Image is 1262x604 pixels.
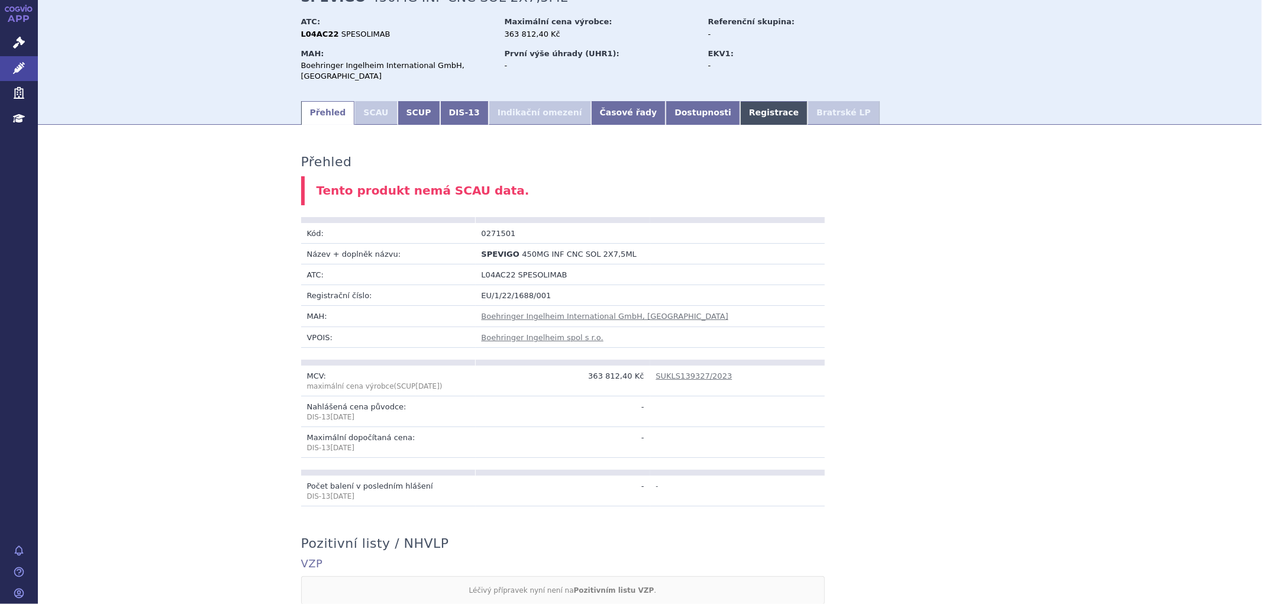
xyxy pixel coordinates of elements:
[331,492,355,500] span: [DATE]
[656,372,732,380] a: SUKLS139327/2023
[307,412,470,422] p: DIS-13
[666,101,740,125] a: Dostupnosti
[301,101,355,125] a: Přehled
[650,476,825,506] td: -
[301,306,476,327] td: MAH:
[301,60,493,82] div: Boehringer Ingelheim International GmbH, [GEOGRAPHIC_DATA]
[331,413,355,421] span: [DATE]
[301,17,321,26] strong: ATC:
[708,60,841,71] div: -
[476,476,650,506] td: -
[301,176,999,205] div: Tento produkt nemá SCAU data.
[482,312,728,321] a: Boehringer Ingelheim International GmbH, [GEOGRAPHIC_DATA]
[301,327,476,347] td: VPOIS:
[505,60,697,71] div: -
[482,250,519,259] span: SPEVIGO
[301,49,324,58] strong: MAH:
[476,427,650,457] td: -
[307,382,443,390] span: maximální cena výrobce
[341,30,390,38] span: SPESOLIMAB
[301,154,352,170] h3: Přehled
[301,223,476,244] td: Kód:
[301,264,476,285] td: ATC:
[476,223,650,244] td: 0271501
[301,366,476,396] td: MCV:
[505,29,697,40] div: 363 812,40 Kč
[398,101,440,125] a: SCUP
[440,101,489,125] a: DIS-13
[331,444,355,452] span: [DATE]
[708,49,734,58] strong: EKV1:
[591,101,666,125] a: Časové řady
[476,396,650,427] td: -
[394,382,443,390] span: (SCUP )
[482,333,603,342] a: Boehringer Ingelheim spol s r.o.
[476,285,825,306] td: EU/1/22/1688/001
[301,30,339,38] strong: L04AC22
[301,557,999,570] h4: VZP
[476,366,650,396] td: 363 812,40 Kč
[301,536,449,551] h3: Pozitivní listy / NHVLP
[708,17,795,26] strong: Referenční skupina:
[301,285,476,306] td: Registrační číslo:
[301,243,476,264] td: Název + doplněk názvu:
[518,270,567,279] span: SPESOLIMAB
[708,29,841,40] div: -
[301,476,476,506] td: Počet balení v posledním hlášení
[522,250,637,259] span: 450MG INF CNC SOL 2X7,5ML
[505,17,612,26] strong: Maximální cena výrobce:
[740,101,808,125] a: Registrace
[307,492,470,502] p: DIS-13
[574,586,654,595] strong: Pozitivním listu VZP
[301,396,476,427] td: Nahlášená cena původce:
[301,427,476,457] td: Maximální dopočítaná cena:
[415,382,440,390] span: [DATE]
[505,49,619,58] strong: První výše úhrady (UHR1):
[307,443,470,453] p: DIS-13
[482,270,516,279] span: L04AC22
